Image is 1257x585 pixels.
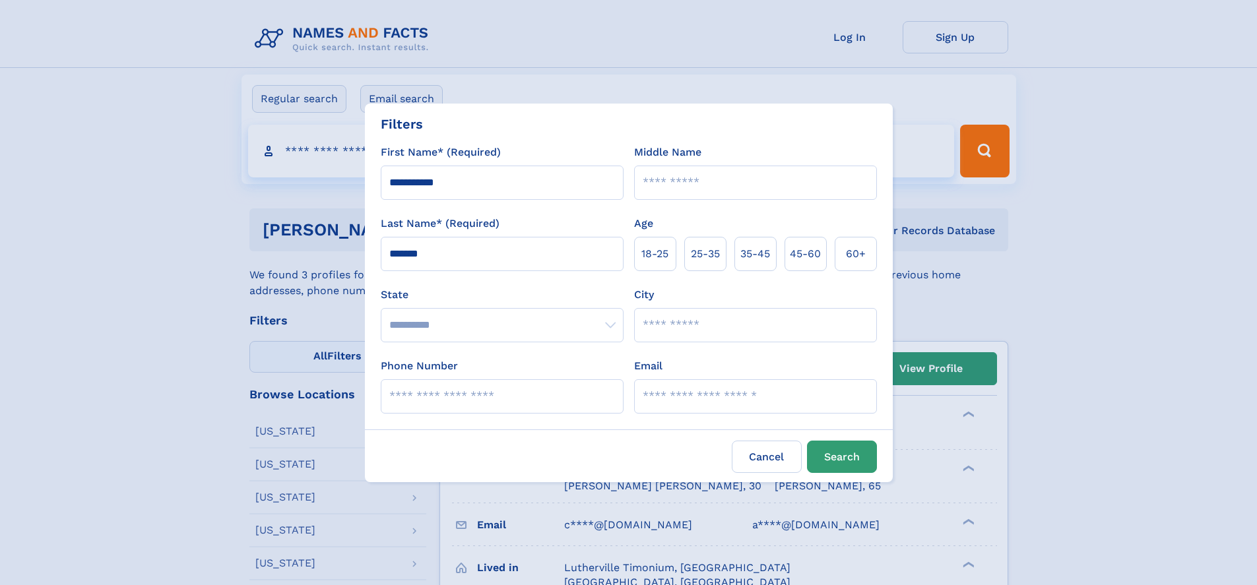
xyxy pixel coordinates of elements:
label: First Name* (Required) [381,144,501,160]
label: Last Name* (Required) [381,216,500,231]
span: 25‑35 [691,246,720,262]
label: Phone Number [381,358,458,374]
button: Search [807,441,877,473]
label: Email [634,358,662,374]
label: Age [634,216,653,231]
label: City [634,287,654,303]
span: 45‑60 [790,246,821,262]
label: Middle Name [634,144,701,160]
span: 18‑25 [641,246,668,262]
span: 35‑45 [740,246,770,262]
div: Filters [381,114,423,134]
label: State [381,287,624,303]
label: Cancel [732,441,802,473]
span: 60+ [846,246,866,262]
